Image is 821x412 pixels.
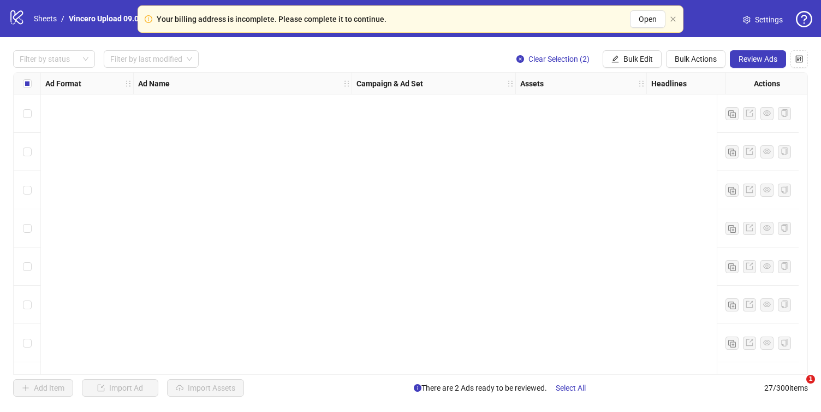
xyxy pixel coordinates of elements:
span: eye [763,109,771,117]
span: setting [743,16,751,23]
span: export [746,224,753,232]
span: Bulk Actions [675,55,717,63]
button: Import Ad [82,379,158,397]
div: Select row 7 [14,324,41,362]
span: Review Ads [739,55,777,63]
strong: Ad Name [138,78,170,90]
div: Your billing address is incomplete. Please complete it to continue. [157,13,386,25]
button: Bulk Actions [666,50,725,68]
strong: Ad Format [45,78,81,90]
div: Select row 4 [14,209,41,248]
div: Select all rows [14,73,41,95]
span: holder [124,80,132,87]
span: holder [350,80,358,87]
span: close-circle [516,55,524,63]
span: Open [639,15,657,23]
button: Add Item [13,379,73,397]
a: Sheets [32,13,59,25]
span: holder [343,80,350,87]
button: close [670,16,676,23]
div: Select row 2 [14,133,41,171]
span: holder [514,80,522,87]
span: exclamation-circle [145,15,152,23]
span: eye [763,301,771,308]
strong: Campaign & Ad Set [356,78,423,90]
div: Select row 1 [14,95,41,133]
span: edit [611,55,619,63]
button: Select All [547,379,594,397]
span: info-circle [414,384,421,392]
button: Review Ads [730,50,786,68]
button: Clear Selection (2) [508,50,598,68]
li: / [61,13,64,25]
span: close [670,16,676,22]
span: holder [132,80,140,87]
span: Bulk Edit [623,55,653,63]
span: Settings [755,14,783,26]
button: Configure table settings [790,50,808,68]
strong: Assets [520,78,544,90]
div: Select row 6 [14,286,41,324]
button: Duplicate [725,145,739,158]
span: holder [638,80,645,87]
div: Resize Campaign & Ad Set column [513,73,515,94]
span: eye [763,262,771,270]
span: eye [763,148,771,155]
span: holder [507,80,514,87]
iframe: Intercom live chat [784,375,810,401]
span: export [746,301,753,308]
span: export [746,109,753,117]
div: Resize Ad Name column [349,73,352,94]
span: Select All [556,384,586,392]
button: Bulk Edit [603,50,662,68]
div: Resize Assets column [644,73,646,94]
span: control [795,55,803,63]
div: Select row 8 [14,362,41,401]
button: Import Assets [167,379,244,397]
a: Settings [734,11,792,28]
button: Open [630,10,665,28]
button: Duplicate [725,260,739,273]
div: Select row 5 [14,248,41,286]
span: export [746,339,753,346]
span: eye [763,186,771,193]
span: export [746,262,753,270]
button: Duplicate [725,337,739,350]
span: eye [763,339,771,346]
span: eye [763,224,771,232]
button: Duplicate [725,184,739,197]
span: 1 [806,375,815,384]
button: Duplicate [725,222,739,235]
div: Resize Ad Format column [130,73,133,94]
a: Vincero Upload 09.09 [67,13,145,25]
span: There are 2 Ads ready to be reviewed. [414,379,594,397]
button: Duplicate [725,107,739,120]
span: Clear Selection (2) [528,55,590,63]
div: Select row 3 [14,171,41,209]
strong: Headlines [651,78,687,90]
strong: Actions [754,78,780,90]
span: export [746,186,753,193]
button: Duplicate [725,298,739,311]
span: holder [645,80,653,87]
span: question-circle [796,11,812,27]
span: export [746,148,753,155]
span: 27 / 300 items [764,382,808,394]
